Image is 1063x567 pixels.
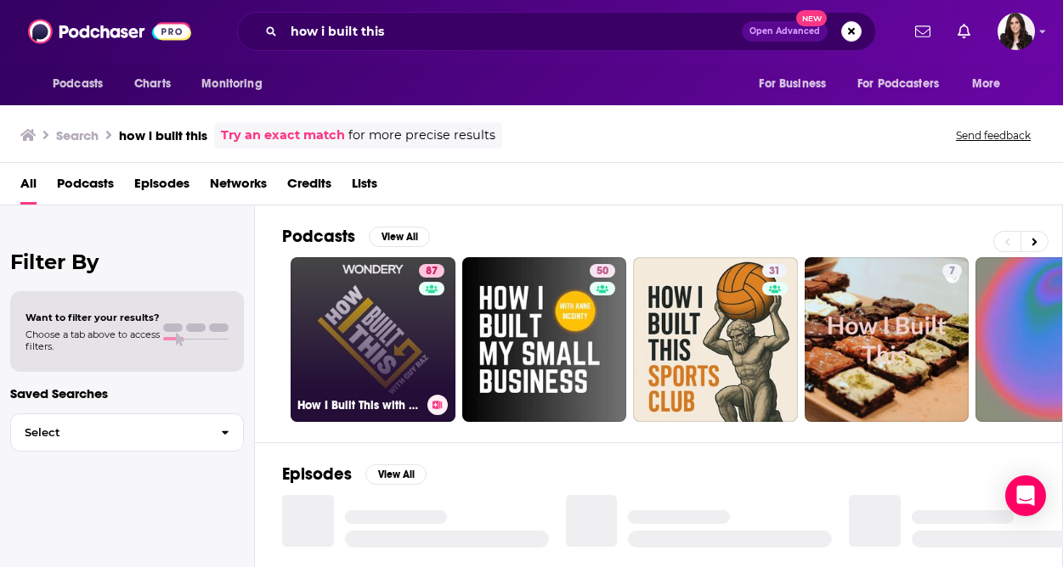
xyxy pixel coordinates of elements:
[998,13,1035,50] span: Logged in as RebeccaShapiro
[365,464,427,485] button: View All
[796,10,827,26] span: New
[282,463,352,485] h2: Episodes
[998,13,1035,50] button: Show profile menu
[951,17,977,46] a: Show notifications dropdown
[419,264,444,278] a: 87
[25,328,160,352] span: Choose a tab above to access filters.
[633,257,798,422] a: 31
[369,227,430,247] button: View All
[57,170,114,205] a: Podcasts
[237,12,876,51] div: Search podcasts, credits, & more...
[189,68,284,100] button: open menu
[998,13,1035,50] img: User Profile
[53,72,103,96] span: Podcasts
[28,15,191,48] img: Podchaser - Follow, Share and Rate Podcasts
[805,257,970,422] a: 7
[291,257,455,422] a: 87How I Built This with [PERSON_NAME]
[742,21,828,42] button: Open AdvancedNew
[41,68,125,100] button: open menu
[287,170,331,205] a: Credits
[284,18,742,45] input: Search podcasts, credits, & more...
[201,72,262,96] span: Monitoring
[769,263,780,280] span: 31
[282,226,355,247] h2: Podcasts
[10,250,244,274] h2: Filter By
[297,398,421,413] h3: How I Built This with [PERSON_NAME]
[747,68,847,100] button: open menu
[119,127,207,143] h3: how i built this
[10,413,244,452] button: Select
[221,126,345,145] a: Try an exact match
[426,263,438,280] span: 87
[597,263,608,280] span: 50
[282,226,430,247] a: PodcastsView All
[759,72,826,96] span: For Business
[11,427,207,438] span: Select
[56,127,99,143] h3: Search
[942,264,962,278] a: 7
[210,170,267,205] a: Networks
[949,263,955,280] span: 7
[25,312,160,323] span: Want to filter your results?
[134,170,189,205] a: Episodes
[749,27,820,36] span: Open Advanced
[590,264,615,278] a: 50
[10,385,244,401] p: Saved Searches
[762,264,787,278] a: 31
[134,72,171,96] span: Charts
[908,17,937,46] a: Show notifications dropdown
[352,170,377,205] a: Lists
[20,170,37,205] a: All
[462,257,627,422] a: 50
[846,68,964,100] button: open menu
[1005,475,1046,516] div: Open Intercom Messenger
[960,68,1022,100] button: open menu
[972,72,1001,96] span: More
[123,68,181,100] a: Charts
[348,126,495,145] span: for more precise results
[857,72,939,96] span: For Podcasters
[282,463,427,485] a: EpisodesView All
[951,128,1036,143] button: Send feedback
